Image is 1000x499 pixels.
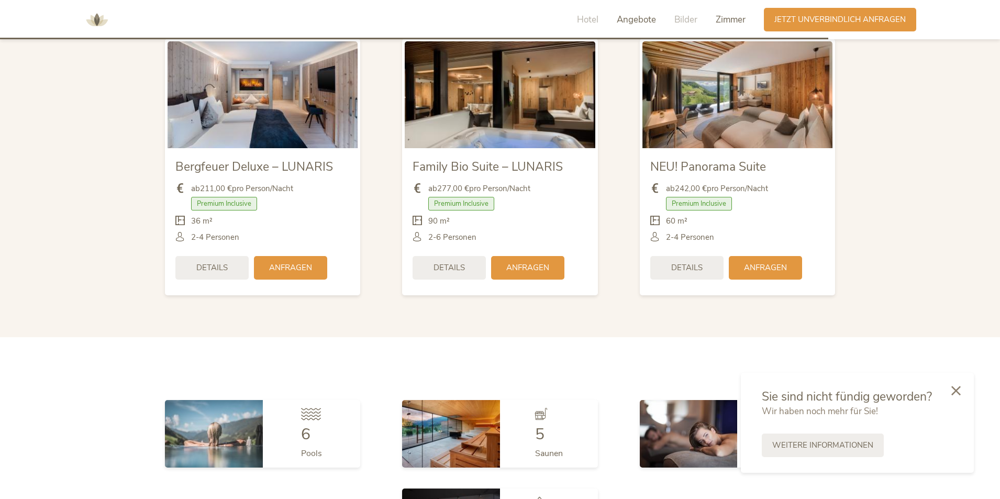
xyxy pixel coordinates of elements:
span: Angebote [617,14,656,26]
span: NEU! Panorama Suite [650,159,766,175]
span: Wir haben noch mehr für Sie! [762,405,878,417]
b: 277,00 € [437,183,469,194]
b: 211,00 € [200,183,232,194]
span: Family Bio Suite – LUNARIS [413,159,563,175]
span: Anfragen [506,262,549,273]
span: 2-4 Personen [666,232,714,243]
span: Details [434,262,465,273]
span: 60 m² [666,216,687,227]
span: Weitere Informationen [772,440,873,451]
span: Details [671,262,703,273]
span: Premium Inclusive [428,197,494,210]
span: Saunen [535,448,563,459]
span: 90 m² [428,216,450,227]
span: Hotel [577,14,598,26]
span: 2-4 Personen [191,232,239,243]
span: Details [196,262,228,273]
span: 36 m² [191,216,213,227]
span: 2-6 Personen [428,232,476,243]
span: Jetzt unverbindlich anfragen [774,14,906,25]
span: Zimmer [716,14,746,26]
span: Premium Inclusive [191,197,257,210]
img: Bergfeuer Deluxe – LUNARIS [168,41,358,148]
span: ab pro Person/Nacht [191,183,293,194]
span: Premium Inclusive [666,197,732,210]
span: 5 [535,424,545,445]
span: Anfragen [744,262,787,273]
span: ab pro Person/Nacht [428,183,530,194]
img: AMONTI & LUNARIS Wellnessresort [81,4,113,36]
img: NEU! Panorama Suite [642,41,832,148]
span: 6 [301,424,310,445]
span: ab pro Person/Nacht [666,183,768,194]
span: Bergfeuer Deluxe – LUNARIS [175,159,333,175]
span: Bilder [674,14,697,26]
a: Weitere Informationen [762,434,884,457]
b: 242,00 € [675,183,707,194]
span: Sie sind nicht fündig geworden? [762,389,932,405]
span: Pools [301,448,322,459]
a: AMONTI & LUNARIS Wellnessresort [81,16,113,23]
span: Anfragen [269,262,312,273]
img: Family Bio Suite – LUNARIS [405,41,595,148]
